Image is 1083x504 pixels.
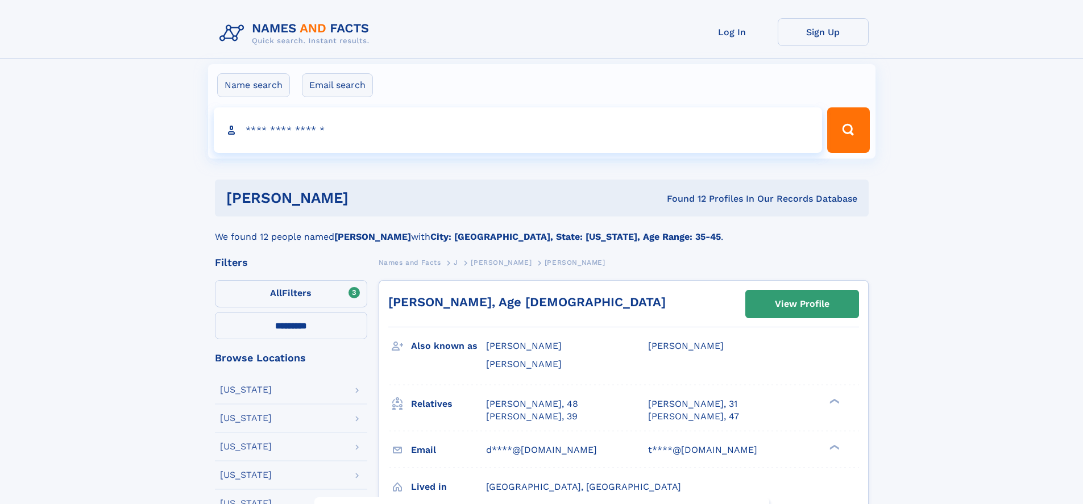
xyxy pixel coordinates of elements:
[746,290,858,318] a: View Profile
[648,398,737,410] a: [PERSON_NAME], 31
[486,481,681,492] span: [GEOGRAPHIC_DATA], [GEOGRAPHIC_DATA]
[220,442,272,451] div: [US_STATE]
[827,397,840,405] div: ❯
[411,477,486,497] h3: Lived in
[827,443,840,451] div: ❯
[454,255,458,269] a: J
[545,259,605,266] span: [PERSON_NAME]
[215,257,367,268] div: Filters
[827,107,869,153] button: Search Button
[220,470,272,480] div: [US_STATE]
[215,18,379,49] img: Logo Names and Facts
[220,414,272,423] div: [US_STATE]
[217,73,290,97] label: Name search
[648,410,739,423] a: [PERSON_NAME], 47
[486,410,578,423] a: [PERSON_NAME], 39
[687,18,778,46] a: Log In
[214,107,823,153] input: search input
[486,398,578,410] a: [PERSON_NAME], 48
[471,259,532,266] span: [PERSON_NAME]
[778,18,869,46] a: Sign Up
[334,231,411,242] b: [PERSON_NAME]
[454,259,458,266] span: J
[775,291,829,317] div: View Profile
[648,340,724,351] span: [PERSON_NAME]
[215,353,367,363] div: Browse Locations
[215,280,367,307] label: Filters
[388,295,666,309] a: [PERSON_NAME], Age [DEMOGRAPHIC_DATA]
[471,255,532,269] a: [PERSON_NAME]
[302,73,373,97] label: Email search
[508,193,857,205] div: Found 12 Profiles In Our Records Database
[411,336,486,356] h3: Also known as
[226,191,508,205] h1: [PERSON_NAME]
[215,216,869,244] div: We found 12 people named with .
[379,255,441,269] a: Names and Facts
[270,288,282,298] span: All
[411,394,486,414] h3: Relatives
[411,440,486,460] h3: Email
[430,231,721,242] b: City: [GEOGRAPHIC_DATA], State: [US_STATE], Age Range: 35-45
[486,340,562,351] span: [PERSON_NAME]
[220,385,272,394] div: [US_STATE]
[486,359,562,369] span: [PERSON_NAME]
